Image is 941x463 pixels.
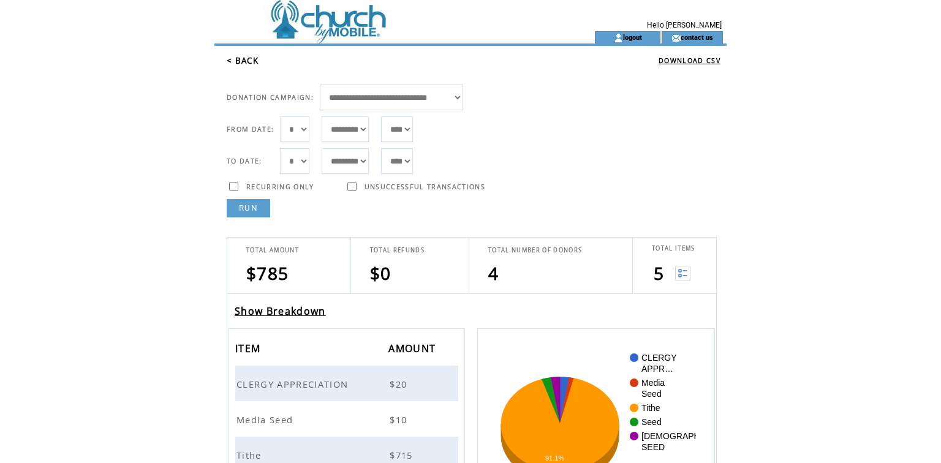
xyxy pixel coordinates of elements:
span: TOTAL REFUNDS [370,246,425,254]
a: Show Breakdown [235,304,326,318]
text: APPR… [641,364,673,374]
span: $20 [390,378,410,390]
img: contact_us_icon.gif [671,33,681,43]
span: Media Seed [236,413,296,426]
span: $0 [370,262,391,285]
a: Media Seed [236,413,296,424]
span: DONATION CAMPAIGN: [227,93,314,102]
a: RUN [227,199,270,217]
span: AMOUNT [388,339,439,361]
span: Tithe [236,449,265,461]
text: SEED [641,442,665,452]
text: Media [641,378,665,388]
span: $715 [390,449,415,461]
span: 5 [654,262,664,285]
text: Seed [641,389,662,399]
text: Seed [641,417,662,427]
img: account_icon.gif [614,33,623,43]
text: CLERGY [641,353,677,363]
a: < BACK [227,55,259,66]
span: RECURRING ONLY [246,183,314,191]
span: $785 [246,262,289,285]
a: logout [623,33,642,41]
span: TOTAL ITEMS [652,244,695,252]
span: Hello [PERSON_NAME] [647,21,722,29]
span: 4 [488,262,499,285]
img: View list [675,266,690,281]
a: ITEM [235,344,263,352]
span: ITEM [235,339,263,361]
span: TO DATE: [227,157,262,165]
a: Tithe [236,448,265,459]
span: CLERGY APPRECIATION [236,378,351,390]
a: CLERGY APPRECIATION [236,377,351,388]
text: Tithe [641,403,660,413]
span: TOTAL NUMBER OF DONORS [488,246,582,254]
text: [DEMOGRAPHIC_DATA] [641,431,738,441]
span: UNSUCCESSFUL TRANSACTIONS [365,183,485,191]
text: 91.1% [545,454,564,462]
span: $10 [390,413,410,426]
span: TOTAL AMOUNT [246,246,299,254]
a: contact us [681,33,713,41]
a: DOWNLOAD CSV [659,56,720,65]
span: FROM DATE: [227,125,274,134]
a: AMOUNT [388,344,439,352]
